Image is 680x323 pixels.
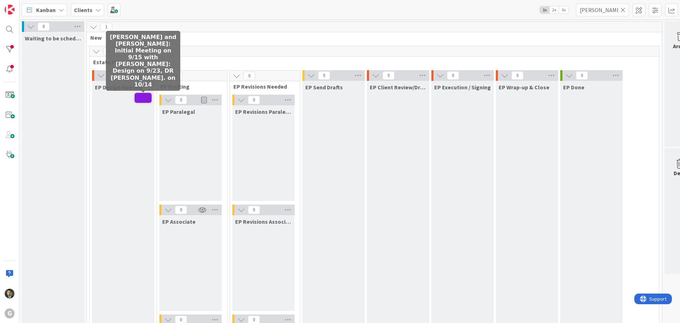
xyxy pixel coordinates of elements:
span: EP Revisions Paralegal [235,108,292,115]
span: EP Send Drafts [305,84,343,91]
span: 0 [175,96,187,104]
span: 0 [576,71,588,80]
span: EP Associate [162,218,195,225]
span: Support [15,1,32,10]
span: EP Design Meeting [95,84,143,91]
span: EP Revisions Needed [233,83,291,90]
span: 0 [248,206,260,214]
span: 0 [511,71,523,80]
img: CG [5,289,15,299]
span: 1 [100,23,112,31]
span: 0 [38,22,50,31]
span: EP Done [563,84,584,91]
span: EP Execution / Signing [434,84,491,91]
span: 0 [318,71,330,80]
b: Clients [74,6,92,13]
span: 3x [559,6,568,13]
span: 0 [175,206,187,214]
span: 0 [382,71,395,80]
span: EP Client Review/Draft Review Meeting [370,84,426,91]
h5: [PERSON_NAME] and [PERSON_NAME]: Initial Meeting on 9/15 with [PERSON_NAME]: Design on 9/23, DR [... [109,34,177,88]
span: EP Paralegal [162,108,195,115]
span: 0 [248,96,260,104]
span: 2x [549,6,559,13]
div: G [5,308,15,318]
span: EP Revisions Associate [235,218,292,225]
input: Quick Filter... [576,4,629,16]
img: Visit kanbanzone.com [5,5,15,15]
span: 1x [540,6,549,13]
span: New [90,34,653,41]
span: 1 [103,47,115,56]
span: EP Wrap-up & Close [499,84,549,91]
span: Waiting to be scheduled [25,35,81,42]
span: 0 [447,71,459,80]
span: 0 [243,72,255,80]
span: Kanban [36,6,56,14]
span: Estate Planning [93,59,650,66]
span: EP Drafting [160,83,218,90]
